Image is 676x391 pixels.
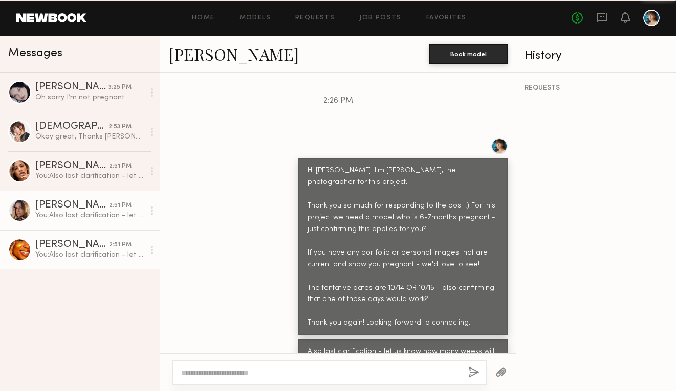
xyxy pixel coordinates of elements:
a: Requests [295,15,335,21]
a: Book model [429,49,508,58]
a: Home [192,15,215,21]
div: [PERSON_NAME] [35,161,109,171]
div: 2:51 PM [109,162,132,171]
a: [PERSON_NAME] [168,43,299,65]
div: History [525,50,668,62]
div: Okay great, Thanks [PERSON_NAME]! I will be 30 weeks on the 15th [35,132,144,142]
button: Book model [429,44,508,64]
a: Models [239,15,271,21]
div: Hi [PERSON_NAME]! I'm [PERSON_NAME], the photographer for this project. Thank you so much for res... [308,165,498,329]
div: [DEMOGRAPHIC_DATA][PERSON_NAME] [35,122,108,132]
a: Favorites [426,15,467,21]
div: 3:25 PM [108,83,132,93]
div: Also last clarification - let us know how many weeks will you be around 10/14 too! Thank you! [308,346,498,370]
div: [PERSON_NAME] [35,82,108,93]
div: You: Also last clarification - let us know how many weeks will you be around 10/14 too! Thank you! [35,250,144,260]
div: 2:51 PM [109,240,132,250]
span: Messages [8,48,62,59]
div: REQUESTS [525,85,668,92]
div: Oh sorry I’m not pregnant [35,93,144,102]
a: Job Posts [359,15,402,21]
div: 2:53 PM [108,122,132,132]
div: You: Also last clarification - let us know how many weeks will you be around 10/14 too! Thank you! [35,171,144,181]
div: [PERSON_NAME] [35,240,109,250]
div: 2:51 PM [109,201,132,211]
span: 2:26 PM [323,97,353,105]
div: You: Also last clarification - let us know how many weeks will you be around 10/14 too! Thank you! [35,211,144,220]
div: [PERSON_NAME] [35,200,109,211]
